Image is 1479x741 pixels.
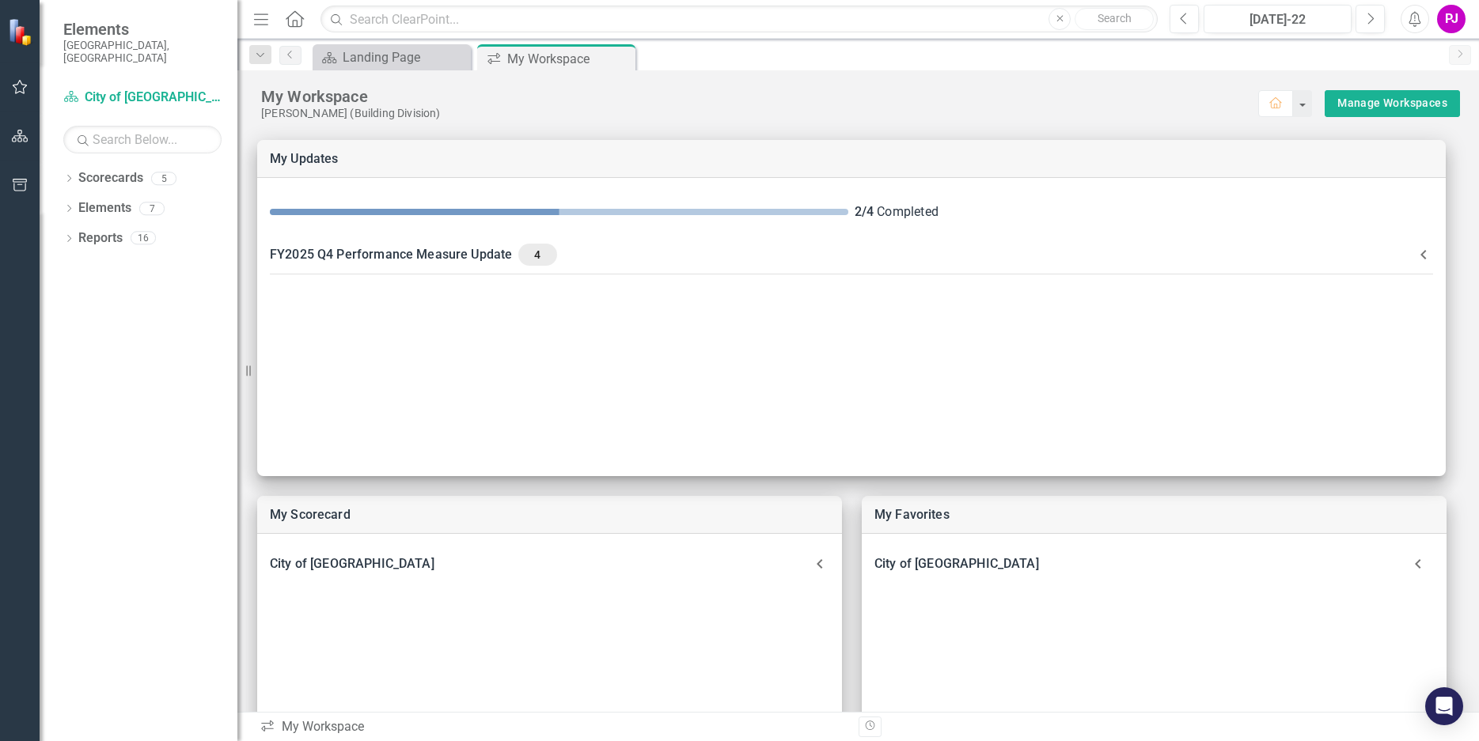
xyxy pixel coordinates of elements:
div: My Workspace [261,86,1258,107]
a: Landing Page [317,47,467,67]
a: Scorecards [78,169,143,187]
img: ClearPoint Strategy [8,18,36,46]
div: My Workspace [507,49,631,69]
div: FY2025 Q4 Performance Measure Update [270,244,1414,266]
small: [GEOGRAPHIC_DATA], [GEOGRAPHIC_DATA] [63,39,222,65]
a: City of [GEOGRAPHIC_DATA] [63,89,222,107]
div: [DATE]-22 [1209,10,1346,29]
div: 2 / 4 [855,203,874,221]
div: My Workspace [260,718,847,736]
div: City of [GEOGRAPHIC_DATA] [270,553,810,575]
button: PJ [1437,5,1466,33]
div: 7 [139,202,165,215]
div: FY2025 Q4 Performance Measure Update4 [257,234,1446,275]
div: Open Intercom Messenger [1425,687,1463,725]
a: My Updates [270,151,339,166]
span: Search [1098,12,1132,25]
div: 5 [151,172,176,185]
div: City of [GEOGRAPHIC_DATA] [862,546,1447,581]
a: My Scorecard [270,507,351,522]
a: Reports [78,229,123,248]
a: Manage Workspaces [1337,93,1447,113]
div: split button [1325,90,1460,117]
span: Elements [63,20,222,39]
div: 16 [131,232,156,245]
div: City of [GEOGRAPHIC_DATA] [257,546,842,581]
div: [PERSON_NAME] (Building Division) [261,107,1258,120]
button: [DATE]-22 [1204,5,1352,33]
div: City of [GEOGRAPHIC_DATA] [874,553,1402,575]
span: 4 [525,248,550,262]
input: Search ClearPoint... [320,6,1158,33]
button: Manage Workspaces [1325,90,1460,117]
input: Search Below... [63,126,222,153]
div: Completed [855,203,1433,221]
a: Elements [78,199,131,217]
a: My Favorites [874,507,950,522]
div: Landing Page [343,47,467,67]
button: Search [1075,8,1154,30]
